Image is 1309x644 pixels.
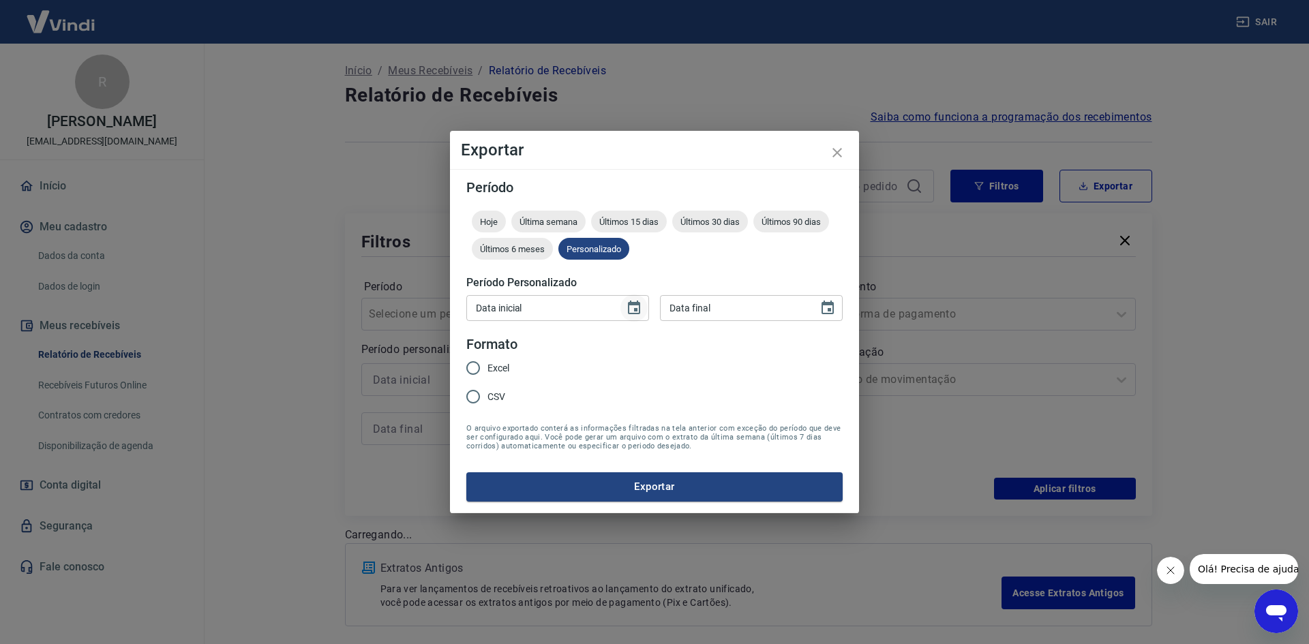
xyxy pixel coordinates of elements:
[511,211,586,232] div: Última semana
[672,211,748,232] div: Últimos 30 dias
[466,295,615,320] input: DD/MM/YYYY
[660,295,809,320] input: DD/MM/YYYY
[472,217,506,227] span: Hoje
[558,244,629,254] span: Personalizado
[1254,589,1298,633] iframe: Botão para abrir a janela de mensagens
[466,335,517,354] legend: Formato
[466,472,843,501] button: Exportar
[487,390,505,404] span: CSV
[8,10,115,20] span: Olá! Precisa de ajuda?
[487,361,509,375] span: Excel
[558,238,629,260] div: Personalizado
[466,181,843,194] h5: Período
[753,217,829,227] span: Últimos 90 dias
[620,294,648,322] button: Choose date
[466,424,843,450] span: O arquivo exportado conterá as informações filtradas na tela anterior com exceção do período que ...
[753,211,829,232] div: Últimos 90 dias
[466,276,843,290] h5: Período Personalizado
[814,294,841,322] button: Choose date
[672,217,748,227] span: Últimos 30 dias
[1157,557,1184,584] iframe: Fechar mensagem
[511,217,586,227] span: Última semana
[472,211,506,232] div: Hoje
[591,211,667,232] div: Últimos 15 dias
[461,142,848,158] h4: Exportar
[472,244,553,254] span: Últimos 6 meses
[821,136,854,169] button: close
[472,238,553,260] div: Últimos 6 meses
[1190,554,1298,584] iframe: Mensagem da empresa
[591,217,667,227] span: Últimos 15 dias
